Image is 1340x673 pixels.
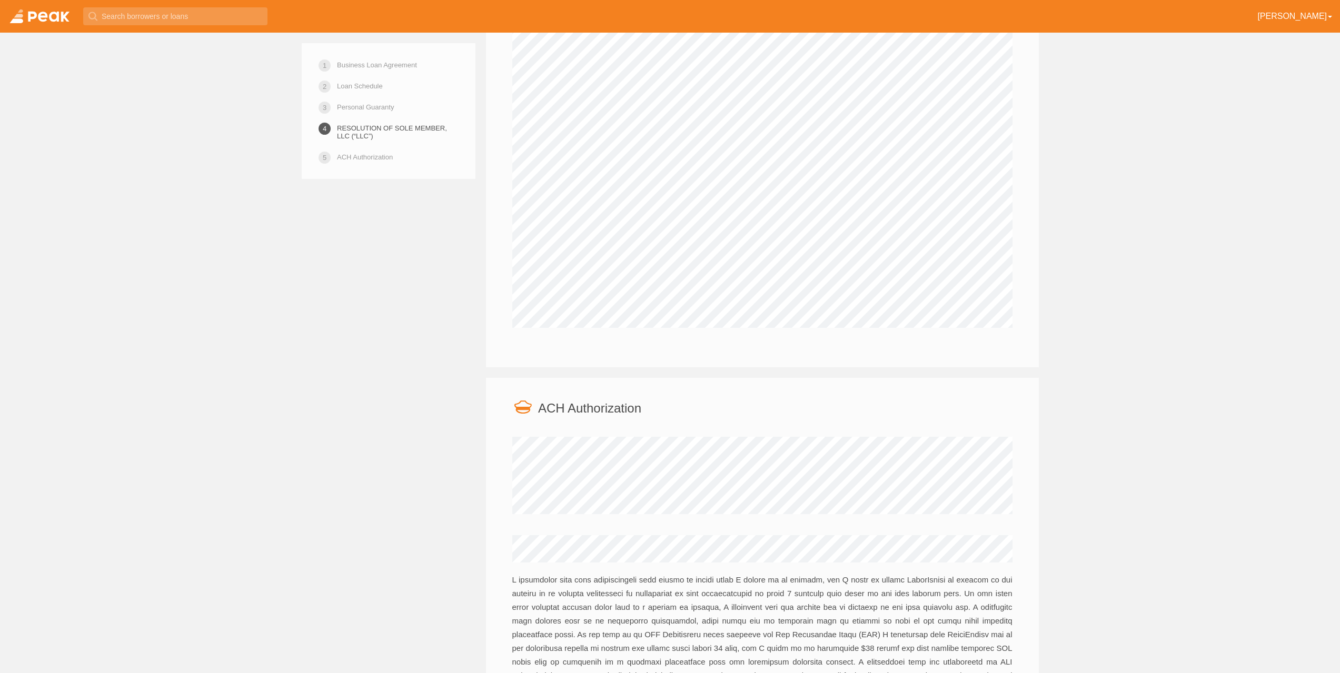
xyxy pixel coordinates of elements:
a: RESOLUTION OF SOLE MEMBER, LLC (“LLC”) [337,119,459,145]
input: Search borrowers or loans [83,7,267,25]
h3: ACH Authorization [538,401,641,415]
a: Personal Guaranty [337,98,394,116]
a: Business Loan Agreement [337,56,417,74]
a: Loan Schedule [337,77,383,95]
a: ACH Authorization [337,148,393,166]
